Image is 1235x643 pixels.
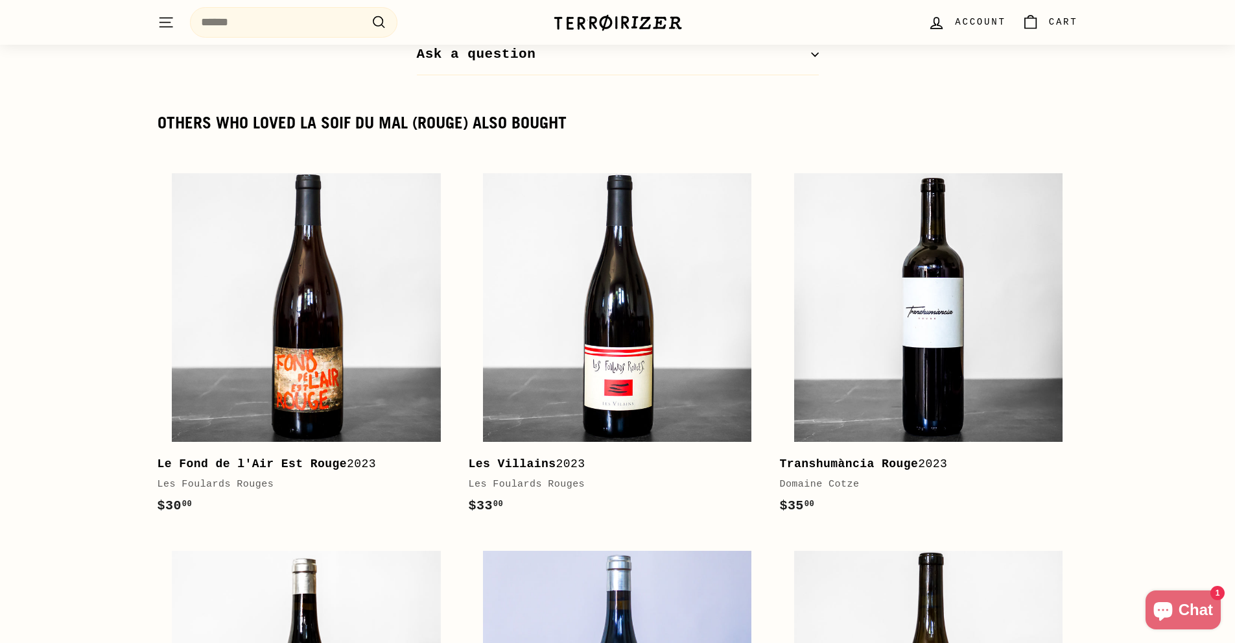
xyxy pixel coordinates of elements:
[779,158,1077,529] a: Transhumància Rouge2023Domaine Cotze
[920,3,1013,42] a: Account
[468,455,753,474] div: 2023
[158,477,443,492] div: Les Foulards Rouges
[417,34,819,76] button: Ask a question
[1142,590,1225,633] inbox-online-store-chat: Shopify online store chat
[805,500,814,509] sup: 00
[1014,3,1086,42] a: Cart
[779,498,814,513] span: $35
[779,477,1064,492] div: Domaine Cotze
[779,457,918,470] b: Transhumància Rouge
[468,158,766,529] a: Les Villains2023Les Foulards Rouges
[779,455,1064,474] div: 2023
[468,457,556,470] b: Les Villains
[158,455,443,474] div: 2023
[493,500,503,509] sup: 00
[158,158,456,529] a: Le Fond de l'Air Est Rouge2023Les Foulards Rouges
[158,498,193,513] span: $30
[158,457,347,470] b: Le Fond de l'Air Est Rouge
[158,114,1078,132] div: Others who loved La Soif du Mal (rouge) also bought
[1049,15,1078,29] span: Cart
[468,498,503,513] span: $33
[182,500,192,509] sup: 00
[955,15,1006,29] span: Account
[468,477,753,492] div: Les Foulards Rouges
